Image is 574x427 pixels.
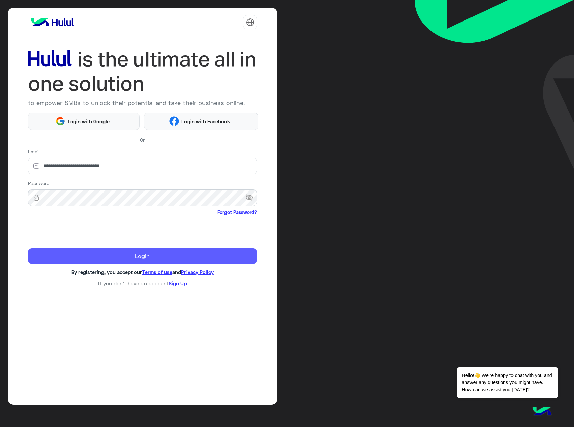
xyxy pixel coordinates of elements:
img: hulul-logo.png [530,400,554,424]
span: visibility_off [245,191,257,204]
span: By registering, you accept our [71,269,142,275]
img: tab [246,18,254,27]
img: logo [28,15,76,29]
a: Forgot Password? [217,209,257,216]
img: Google [55,116,65,126]
span: Hello!👋 We're happy to chat with you and answer any questions you might have. How can we assist y... [457,367,558,398]
label: Password [28,180,50,187]
h6: If you don’t have an account [28,280,257,286]
button: Login [28,248,257,264]
iframe: reCAPTCHA [28,217,130,243]
p: to empower SMBs to unlock their potential and take their business online. [28,98,257,108]
img: Facebook [169,116,179,126]
button: Login with Google [28,113,140,130]
img: lock [28,194,45,201]
a: Privacy Policy [181,269,214,275]
img: email [28,163,45,169]
a: Terms of use [142,269,172,275]
span: Login with Facebook [179,118,233,125]
span: and [172,269,181,275]
label: Email [28,148,39,155]
a: Sign Up [169,280,187,286]
span: Or [140,136,145,143]
span: Login with Google [65,118,112,125]
button: Login with Facebook [144,113,258,130]
img: hululLoginTitle_EN.svg [28,47,257,96]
